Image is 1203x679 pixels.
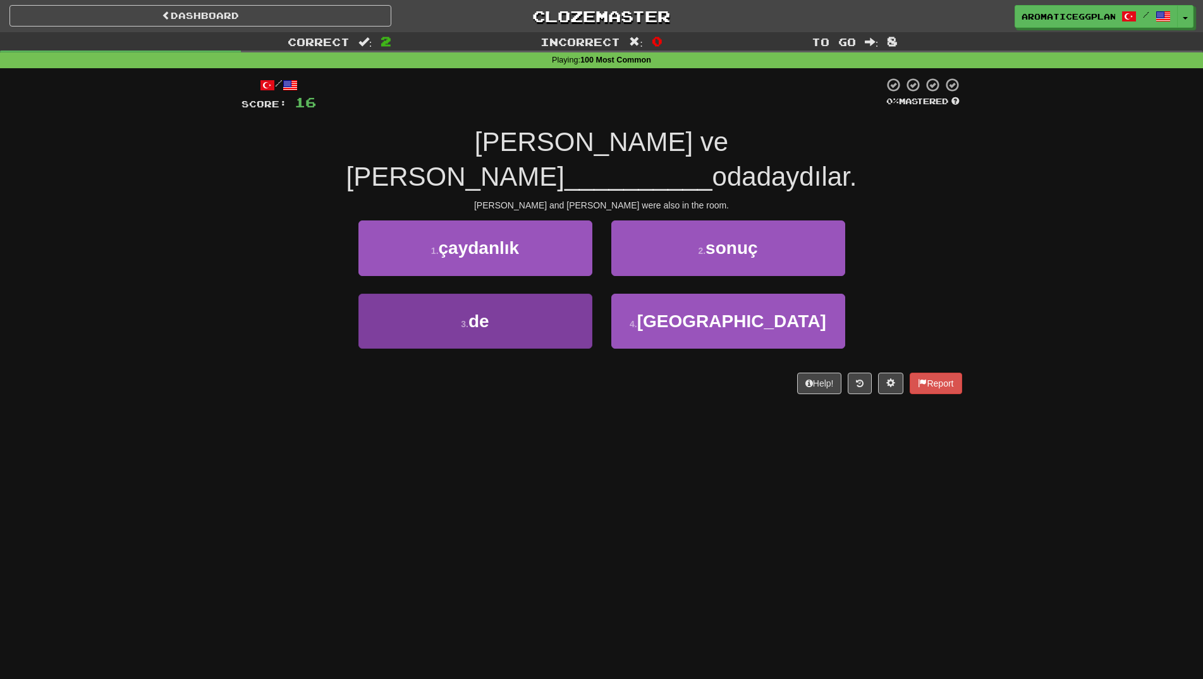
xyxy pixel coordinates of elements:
[705,238,757,258] span: sonuç
[381,33,391,49] span: 2
[611,294,845,349] button: 4.[GEOGRAPHIC_DATA]
[1022,11,1115,22] span: aromaticeggplant
[910,373,962,394] button: Report
[288,35,350,48] span: Correct
[886,96,899,106] span: 0 %
[241,199,962,212] div: [PERSON_NAME] and [PERSON_NAME] were also in the room.
[1143,10,1149,19] span: /
[1015,5,1178,28] a: aromaticeggplant /
[241,99,287,109] span: Score:
[9,5,391,27] a: Dashboard
[812,35,856,48] span: To go
[241,77,316,93] div: /
[358,294,592,349] button: 3.de
[637,311,826,331] span: [GEOGRAPHIC_DATA]
[865,37,879,47] span: :
[565,162,712,191] span: __________
[580,56,651,64] strong: 100 Most Common
[439,238,520,258] span: çaydanlık
[848,373,872,394] button: Round history (alt+y)
[358,220,592,275] button: 1.çaydanlık
[629,37,643,47] span: :
[887,33,898,49] span: 8
[698,246,705,256] small: 2 .
[461,319,468,329] small: 3 .
[712,162,857,191] span: odadaydılar.
[468,311,489,331] span: de
[652,33,663,49] span: 0
[611,220,845,275] button: 2.sonuç
[797,373,842,394] button: Help!
[431,246,439,256] small: 1 .
[884,96,962,107] div: Mastered
[295,94,316,110] span: 16
[346,127,729,191] span: [PERSON_NAME] ve [PERSON_NAME]
[630,319,637,329] small: 4 .
[540,35,620,48] span: Incorrect
[358,37,372,47] span: :
[410,5,792,27] a: Clozemaster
